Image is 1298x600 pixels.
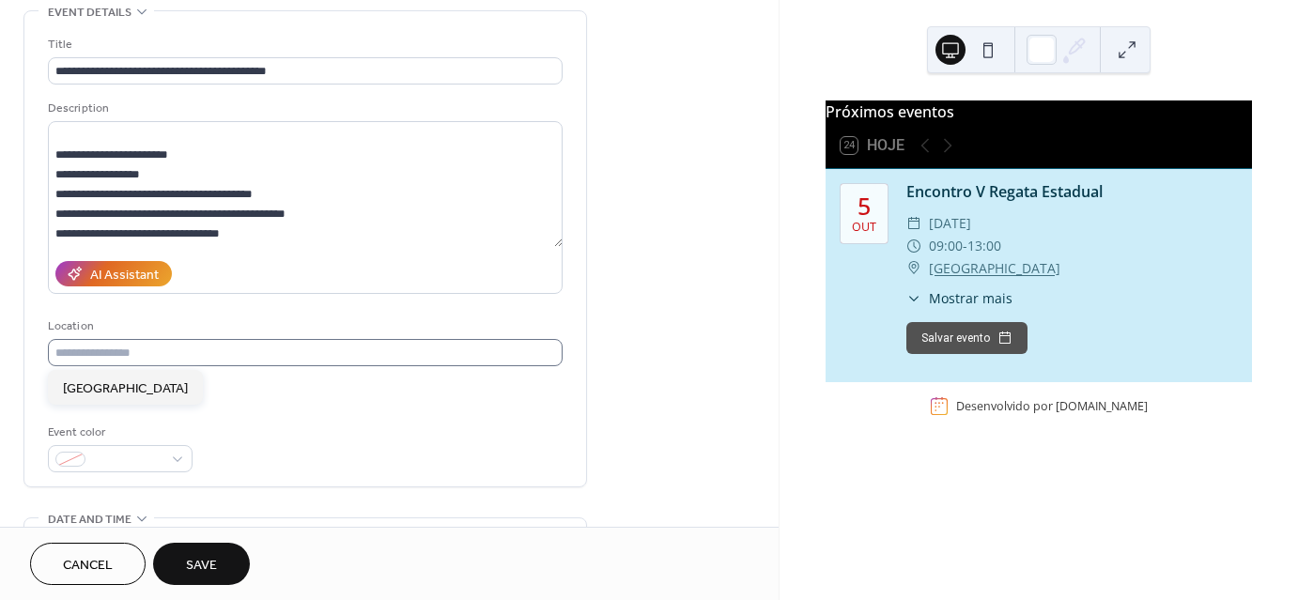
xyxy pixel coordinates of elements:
[1056,398,1148,414] a: [DOMAIN_NAME]
[906,212,921,235] div: ​
[48,510,131,530] span: Date and time
[929,212,971,235] span: [DATE]
[30,543,146,585] button: Cancel
[63,556,113,576] span: Cancel
[906,257,921,280] div: ​
[852,222,876,234] div: out
[929,257,1060,280] a: [GEOGRAPHIC_DATA]
[906,235,921,257] div: ​
[956,398,1148,414] div: Desenvolvido por
[48,99,559,118] div: Description
[929,288,1012,308] span: Mostrar mais
[929,235,963,257] span: 09:00
[63,378,188,398] span: [GEOGRAPHIC_DATA]
[963,235,967,257] span: -
[48,3,131,23] span: Event details
[55,261,172,286] button: AI Assistant
[906,322,1028,354] button: Salvar evento
[153,543,250,585] button: Save
[186,556,217,576] span: Save
[906,288,1012,308] button: ​Mostrar mais
[48,316,559,336] div: Location
[826,100,1252,123] div: Próximos eventos
[906,288,921,308] div: ​
[48,35,559,54] div: Title
[858,194,871,218] div: 5
[906,180,1237,203] div: Encontro V Regata Estadual
[90,266,159,285] div: AI Assistant
[967,235,1001,257] span: 13:00
[48,423,189,442] div: Event color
